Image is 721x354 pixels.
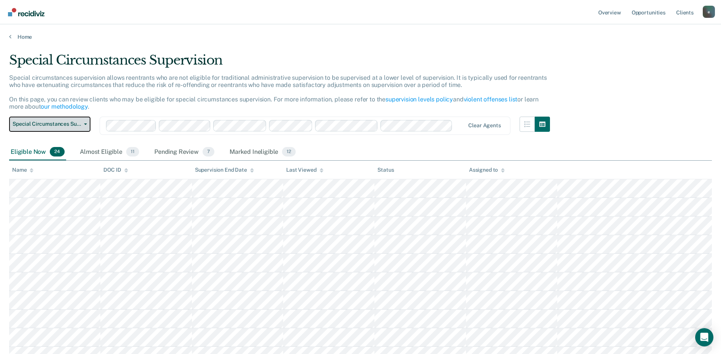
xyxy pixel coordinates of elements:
[469,167,505,173] div: Assigned to
[41,103,88,110] a: our methodology
[126,147,139,157] span: 11
[13,121,81,127] span: Special Circumstances Supervision
[103,167,128,173] div: DOC ID
[695,328,713,346] div: Open Intercom Messenger
[9,52,550,74] div: Special Circumstances Supervision
[286,167,323,173] div: Last Viewed
[377,167,394,173] div: Status
[282,147,296,157] span: 12
[9,117,90,132] button: Special Circumstances Supervision
[12,167,33,173] div: Name
[228,144,297,161] div: Marked Ineligible12
[8,8,44,16] img: Recidiviz
[50,147,65,157] span: 24
[78,144,141,161] div: Almost Eligible11
[9,33,712,40] a: Home
[385,96,453,103] a: supervision levels policy
[9,144,66,161] div: Eligible Now24
[9,74,547,111] p: Special circumstances supervision allows reentrants who are not eligible for traditional administ...
[203,147,214,157] span: 7
[153,144,216,161] div: Pending Review7
[468,122,501,129] div: Clear agents
[195,167,254,173] div: Supervision End Date
[464,96,518,103] a: violent offenses list
[703,6,715,18] div: e
[703,6,715,18] button: Profile dropdown button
